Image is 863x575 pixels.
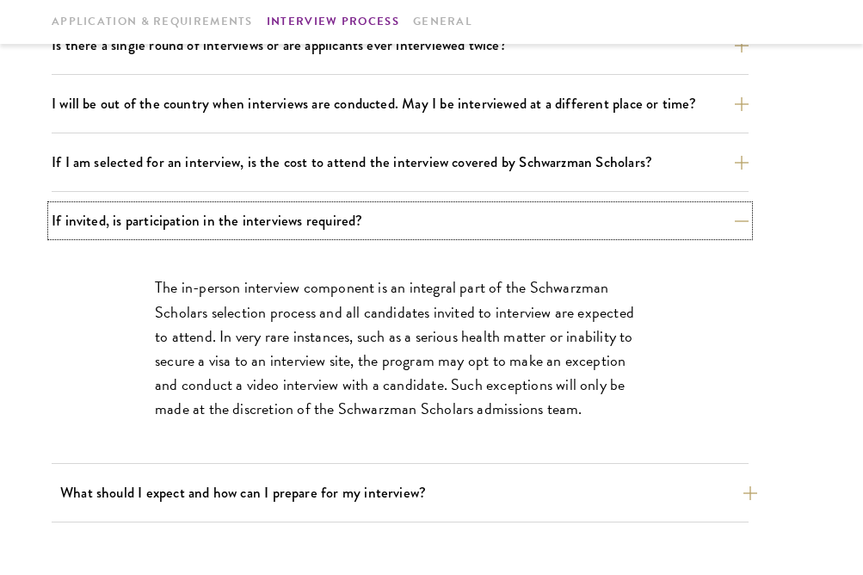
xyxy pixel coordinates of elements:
button: Is there a single round of interviews or are applicants ever interviewed twice? [52,30,749,60]
button: What should I expect and how can I prepare for my interview? [60,478,757,508]
a: Interview Process [267,13,399,31]
button: If I am selected for an interview, is the cost to attend the interview covered by Schwarzman Scho... [52,147,749,177]
button: If invited, is participation in the interviews required? [52,206,749,236]
p: The in-person interview component is an integral part of the Schwarzman Scholars selection proces... [155,275,645,420]
a: General [413,13,472,31]
button: I will be out of the country when interviews are conducted. May I be interviewed at a different p... [52,89,749,119]
a: Application & Requirements [52,13,253,31]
